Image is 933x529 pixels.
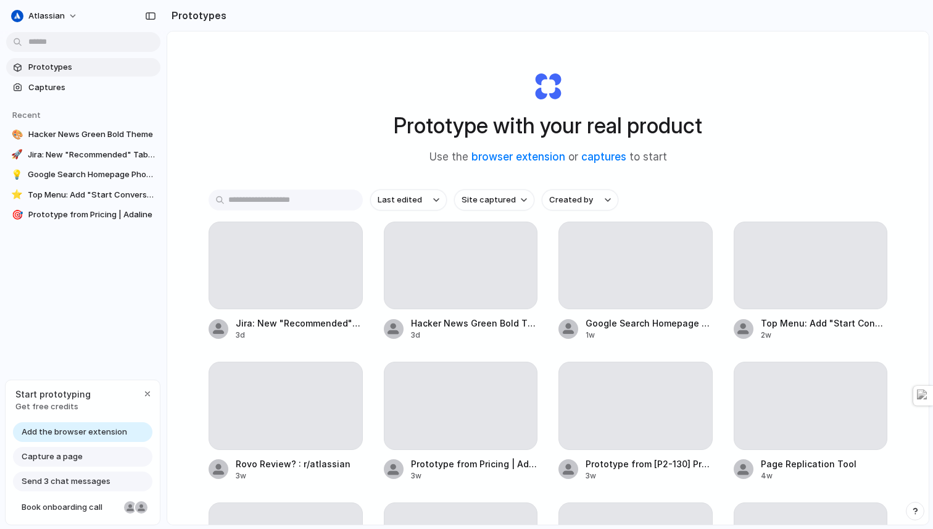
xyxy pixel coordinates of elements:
[734,222,888,341] a: Top Menu: Add "Start Conversation" Button2w
[11,128,23,141] div: 🎨
[411,470,538,481] div: 3w
[384,222,538,341] a: Hacker News Green Bold Theme3d
[28,10,65,22] span: atlassian
[394,109,702,142] h1: Prototype with your real product
[12,110,41,120] span: Recent
[28,189,155,201] span: Top Menu: Add "Start Conversation" Button
[22,475,110,488] span: Send 3 chat messages
[209,222,363,341] a: Jira: New "Recommended" Tab Setup3d
[28,149,155,161] span: Jira: New "Recommended" Tab Setup
[761,330,888,341] div: 2w
[542,190,618,210] button: Created by
[586,457,713,470] span: Prototype from [P2-130] Product hierarchies - JPD - Jira Product Discovery
[6,6,84,26] button: atlassian
[28,81,155,94] span: Captures
[411,457,538,470] span: Prototype from Pricing | Adaline
[761,457,888,470] span: Page Replication Tool
[549,194,593,206] span: Created by
[209,362,363,481] a: Rovo Review? : r/atlassian3w
[13,498,152,517] a: Book onboarding call
[167,8,226,23] h2: Prototypes
[6,206,160,224] a: 🎯Prototype from Pricing | Adaline
[15,388,91,401] span: Start prototyping
[15,401,91,413] span: Get free credits
[378,194,422,206] span: Last edited
[471,151,565,163] a: browser extension
[28,128,155,141] span: Hacker News Green Bold Theme
[586,317,713,330] span: Google Search Homepage Photo Gallery Design
[22,451,83,463] span: Capture a page
[236,457,363,470] span: Rovo Review? : r/atlassian
[134,500,149,515] div: Christian Iacullo
[6,58,160,77] a: Prototypes
[22,501,119,514] span: Book onboarding call
[734,362,888,481] a: Page Replication Tool4w
[11,189,23,201] div: ⭐
[123,500,138,515] div: Nicole Kubica
[22,426,127,438] span: Add the browser extension
[581,151,626,163] a: captures
[454,190,534,210] button: Site captured
[558,362,713,481] a: Prototype from [P2-130] Product hierarchies - JPD - Jira Product Discovery3w
[761,317,888,330] span: Top Menu: Add "Start Conversation" Button
[411,317,538,330] span: Hacker News Green Bold Theme
[586,470,713,481] div: 3w
[6,165,160,184] a: 💡Google Search Homepage Photo Gallery Design
[6,125,160,144] a: 🎨Hacker News Green Bold Theme
[462,194,516,206] span: Site captured
[236,330,363,341] div: 3d
[586,330,713,341] div: 1w
[761,470,888,481] div: 4w
[236,317,363,330] span: Jira: New "Recommended" Tab Setup
[11,169,23,181] div: 💡
[11,209,23,221] div: 🎯
[236,470,363,481] div: 3w
[6,78,160,97] a: Captures
[370,190,447,210] button: Last edited
[384,362,538,481] a: Prototype from Pricing | Adaline3w
[6,146,160,164] a: 🚀Jira: New "Recommended" Tab Setup
[11,149,23,161] div: 🚀
[411,330,538,341] div: 3d
[28,61,155,73] span: Prototypes
[558,222,713,341] a: Google Search Homepage Photo Gallery Design1w
[28,209,155,221] span: Prototype from Pricing | Adaline
[429,149,667,165] span: Use the or to start
[28,169,155,181] span: Google Search Homepage Photo Gallery Design
[6,186,160,204] a: ⭐Top Menu: Add "Start Conversation" Button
